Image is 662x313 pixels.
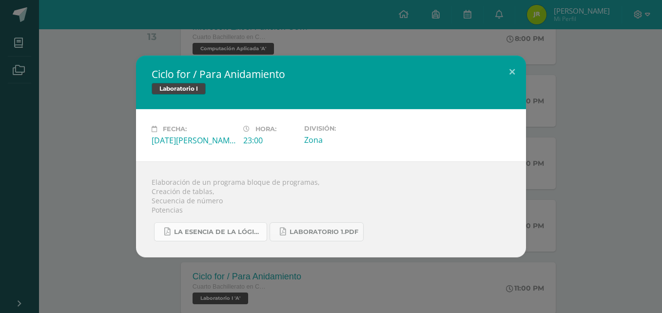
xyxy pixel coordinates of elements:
label: División: [304,125,388,132]
span: Hora: [255,125,276,133]
button: Close (Esc) [498,56,526,89]
span: La Esencia de la Lógica de Programación - [PERSON_NAME] - 1ra Edición.pdf [174,228,262,236]
div: [DATE][PERSON_NAME] [152,135,235,146]
h2: Ciclo for / Para Anidamiento [152,67,510,81]
span: Laboratorio I [152,83,206,95]
span: Fecha: [163,125,187,133]
div: Zona [304,135,388,145]
div: Elaboración de un programa bloque de programas, Creación de tablas, Secuencia de número Potencias [136,161,526,257]
span: Laboratorio 1.pdf [290,228,358,236]
div: 23:00 [243,135,296,146]
a: La Esencia de la Lógica de Programación - [PERSON_NAME] - 1ra Edición.pdf [154,222,267,241]
a: Laboratorio 1.pdf [270,222,364,241]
